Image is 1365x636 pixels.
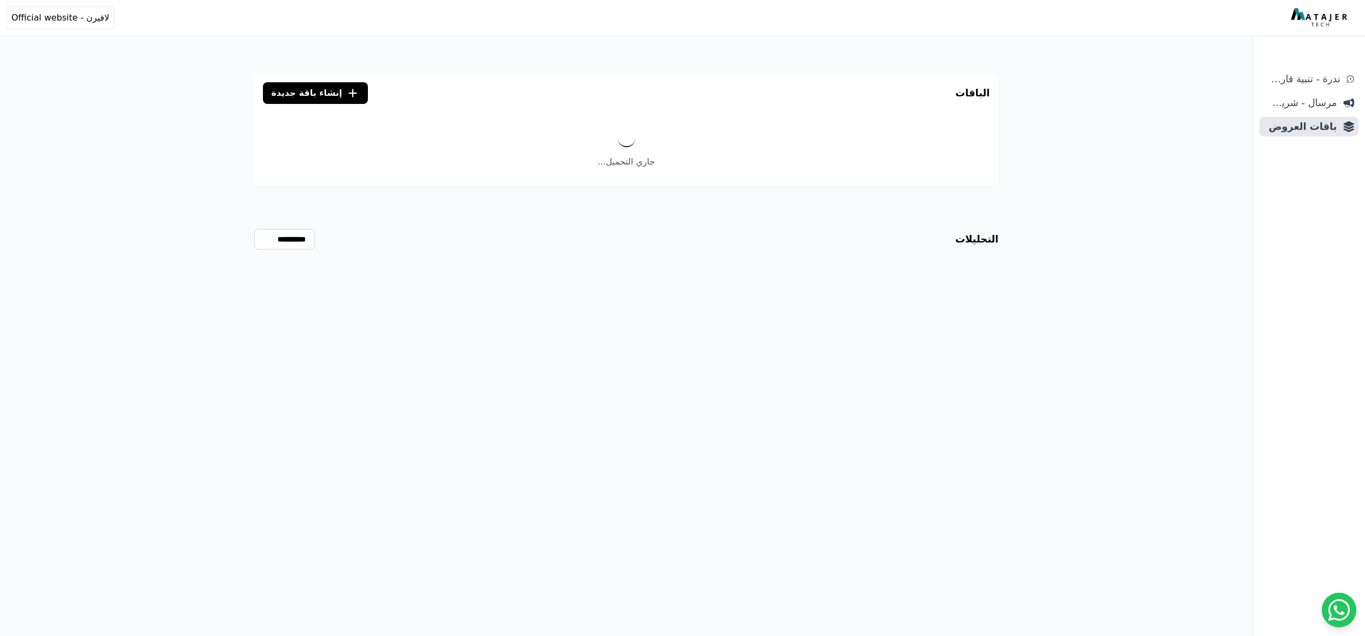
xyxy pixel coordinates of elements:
span: ندرة - تنبية قارب علي النفاذ [1264,71,1340,87]
button: لافيرن - Official website [6,6,114,29]
span: لافيرن - Official website [11,11,109,24]
span: مرسال - شريط دعاية [1264,95,1337,110]
h3: الباقات [955,86,990,101]
button: إنشاء باقة جديدة [263,82,368,104]
span: باقات العروض [1264,119,1337,134]
span: إنشاء باقة جديدة [272,87,342,100]
p: جاري التحميل... [254,155,999,168]
h3: التحليلات [955,232,999,247]
img: MatajerTech Logo [1291,8,1350,28]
